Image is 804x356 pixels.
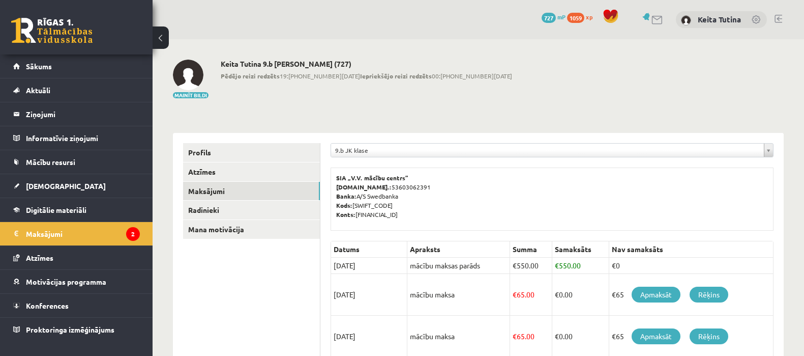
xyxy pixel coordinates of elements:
span: € [513,332,517,341]
th: Datums [331,241,407,258]
a: Rēķins [690,328,728,344]
a: Apmaksāt [632,328,680,344]
a: Konferences [13,294,140,317]
a: Mācību resursi [13,150,140,174]
b: Iepriekšējo reizi redzēts [360,72,432,80]
a: Sākums [13,54,140,78]
td: 0.00 [552,274,609,316]
th: Apraksts [407,241,510,258]
span: € [555,290,559,299]
span: Motivācijas programma [26,277,106,286]
b: [DOMAIN_NAME].: [336,183,392,191]
a: Digitālie materiāli [13,198,140,222]
a: Motivācijas programma [13,270,140,293]
th: Nav samaksāts [609,241,773,258]
button: Mainīt bildi [173,92,209,98]
span: Aktuāli [26,86,50,95]
span: Sākums [26,62,52,71]
td: 550.00 [552,258,609,274]
b: Konts: [336,210,355,218]
span: 19:[PHONE_NUMBER][DATE] 00:[PHONE_NUMBER][DATE] [221,71,512,80]
a: Apmaksāt [632,287,680,303]
a: Mana motivācija [183,220,320,239]
legend: Informatīvie ziņojumi [26,126,140,150]
b: Banka: [336,192,356,200]
td: mācību maksa [407,274,510,316]
a: Rīgas 1. Tālmācības vidusskola [11,18,93,43]
a: Ziņojumi [13,102,140,126]
span: € [513,261,517,270]
td: mācību maksas parāds [407,258,510,274]
a: Profils [183,143,320,162]
a: Proktoringa izmēģinājums [13,318,140,341]
span: 727 [542,13,556,23]
td: €65 [609,274,773,316]
td: [DATE] [331,274,407,316]
span: xp [586,13,592,21]
legend: Ziņojumi [26,102,140,126]
h2: Keita Tutina 9.b [PERSON_NAME] (727) [221,60,512,68]
a: Aktuāli [13,78,140,102]
span: € [555,332,559,341]
th: Summa [510,241,552,258]
b: SIA „V.V. mācību centrs” [336,174,409,182]
a: Atzīmes [183,162,320,181]
span: € [555,261,559,270]
span: [DEMOGRAPHIC_DATA] [26,181,106,190]
span: 9.b JK klase [335,144,760,157]
span: Proktoringa izmēģinājums [26,325,114,334]
p: 53603062391 A/S Swedbanka [SWIFT_CODE] [FINANCIAL_ID] [336,173,768,219]
a: Informatīvie ziņojumi [13,126,140,150]
i: 2 [126,227,140,241]
a: [DEMOGRAPHIC_DATA] [13,174,140,198]
a: 1059 xp [567,13,598,21]
span: 1059 [567,13,584,23]
img: Keita Tutina [681,15,691,25]
legend: Maksājumi [26,222,140,245]
span: Konferences [26,301,69,310]
td: €0 [609,258,773,274]
span: € [513,290,517,299]
a: Maksājumi [183,182,320,201]
td: 550.00 [510,258,552,274]
a: Atzīmes [13,246,140,269]
td: 65.00 [510,274,552,316]
b: Kods: [336,201,352,209]
span: Mācību resursi [26,157,75,167]
img: Keita Tutina [173,60,203,90]
b: Pēdējo reizi redzēts [221,72,280,80]
span: Digitālie materiāli [26,205,86,214]
a: Keita Tutina [698,14,741,24]
a: 9.b JK klase [331,144,773,157]
a: Radinieki [183,201,320,220]
span: mP [557,13,565,21]
th: Samaksāts [552,241,609,258]
a: Rēķins [690,287,728,303]
span: Atzīmes [26,253,53,262]
td: [DATE] [331,258,407,274]
a: Maksājumi2 [13,222,140,245]
a: 727 mP [542,13,565,21]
